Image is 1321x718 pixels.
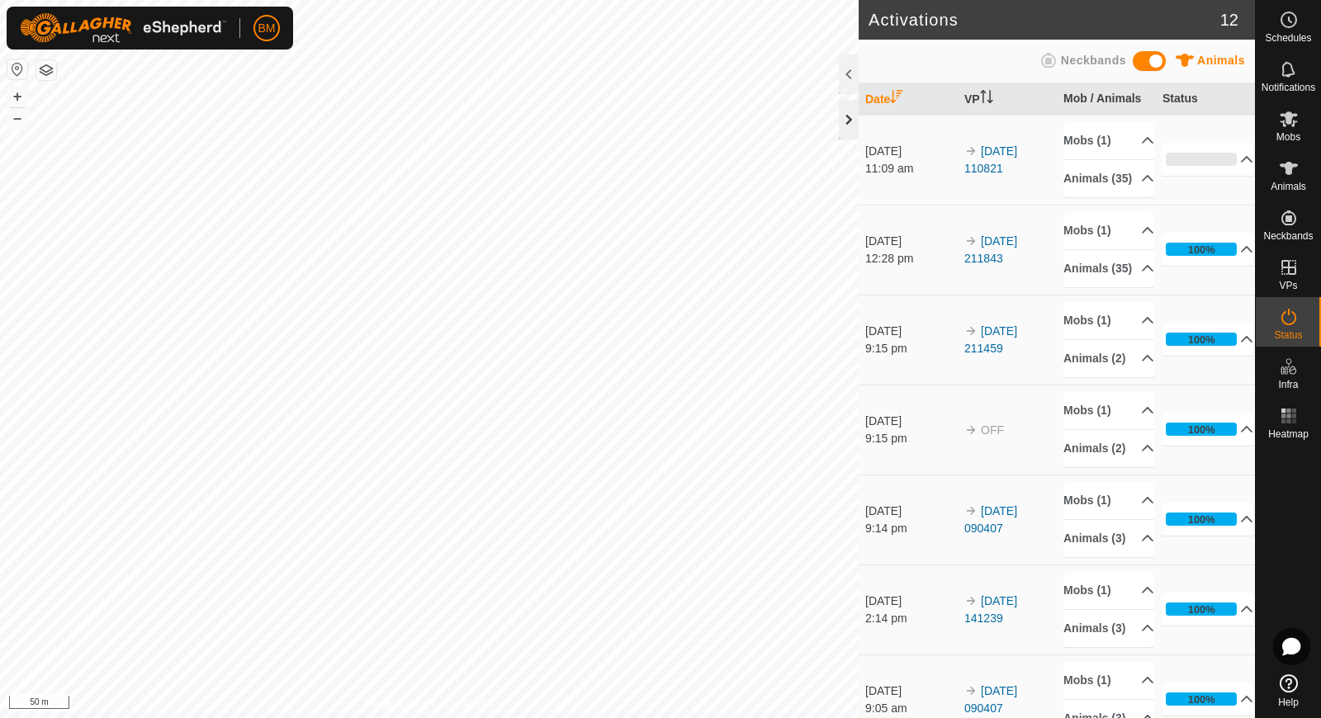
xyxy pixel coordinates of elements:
[964,594,978,607] img: arrow
[958,83,1057,116] th: VP
[865,250,956,267] div: 12:28 pm
[364,697,426,711] a: Privacy Policy
[1063,212,1154,249] p-accordion-header: Mobs (1)
[865,233,956,250] div: [DATE]
[865,340,956,357] div: 9:15 pm
[1063,662,1154,699] p-accordion-header: Mobs (1)
[981,423,1004,437] span: OFF
[1271,182,1306,191] span: Animals
[1220,7,1238,32] span: 12
[7,59,27,79] button: Reset Map
[1276,132,1300,142] span: Mobs
[1166,333,1237,346] div: 100%
[859,83,958,116] th: Date
[1166,513,1237,526] div: 100%
[865,160,956,177] div: 11:09 am
[1279,281,1297,291] span: VPs
[1268,429,1309,439] span: Heatmap
[865,143,956,160] div: [DATE]
[964,144,1017,175] a: [DATE] 110821
[980,92,993,106] p-sorticon: Activate to sort
[1274,330,1302,340] span: Status
[1156,83,1255,116] th: Status
[1162,233,1253,266] p-accordion-header: 100%
[865,430,956,447] div: 9:15 pm
[1262,83,1315,92] span: Notifications
[1162,323,1253,356] p-accordion-header: 100%
[869,10,1220,30] h2: Activations
[1166,602,1237,616] div: 100%
[1188,602,1215,617] div: 100%
[1162,593,1253,626] p-accordion-header: 100%
[1278,697,1299,707] span: Help
[865,323,956,340] div: [DATE]
[1197,54,1245,67] span: Animals
[1265,33,1311,43] span: Schedules
[964,684,978,697] img: arrow
[865,593,956,610] div: [DATE]
[865,413,956,430] div: [DATE]
[964,684,1017,715] a: [DATE] 090407
[865,503,956,520] div: [DATE]
[865,700,956,717] div: 9:05 am
[1063,430,1154,467] p-accordion-header: Animals (2)
[1188,332,1215,347] div: 100%
[1188,242,1215,257] div: 100%
[964,504,1017,535] a: [DATE] 090407
[1162,143,1253,176] p-accordion-header: 0%
[865,683,956,700] div: [DATE]
[1166,692,1237,706] div: 100%
[1063,160,1154,197] p-accordion-header: Animals (35)
[446,697,495,711] a: Contact Us
[1256,668,1321,714] a: Help
[1063,122,1154,159] p-accordion-header: Mobs (1)
[1162,503,1253,536] p-accordion-header: 100%
[1063,302,1154,339] p-accordion-header: Mobs (1)
[890,92,903,106] p-sorticon: Activate to sort
[964,234,1017,265] a: [DATE] 211843
[1063,340,1154,377] p-accordion-header: Animals (2)
[36,60,56,80] button: Map Layers
[20,13,226,43] img: Gallagher Logo
[1061,54,1126,67] span: Neckbands
[1188,422,1215,437] div: 100%
[1166,243,1237,256] div: 100%
[1057,83,1156,116] th: Mob / Animals
[1188,692,1215,707] div: 100%
[1166,423,1237,436] div: 100%
[1063,520,1154,557] p-accordion-header: Animals (3)
[1263,231,1313,241] span: Neckbands
[7,108,27,128] button: –
[1188,512,1215,527] div: 100%
[1063,482,1154,519] p-accordion-header: Mobs (1)
[1162,413,1253,446] p-accordion-header: 100%
[258,20,276,37] span: BM
[1063,392,1154,429] p-accordion-header: Mobs (1)
[964,324,1017,355] a: [DATE] 211459
[1166,153,1237,166] div: 0%
[964,423,978,437] img: arrow
[964,594,1017,625] a: [DATE] 141239
[1278,380,1298,390] span: Infra
[964,234,978,248] img: arrow
[865,610,956,627] div: 2:14 pm
[1162,683,1253,716] p-accordion-header: 100%
[865,520,956,537] div: 9:14 pm
[964,324,978,338] img: arrow
[1063,250,1154,287] p-accordion-header: Animals (35)
[1063,610,1154,647] p-accordion-header: Animals (3)
[964,144,978,158] img: arrow
[964,504,978,517] img: arrow
[1063,572,1154,609] p-accordion-header: Mobs (1)
[7,87,27,106] button: +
